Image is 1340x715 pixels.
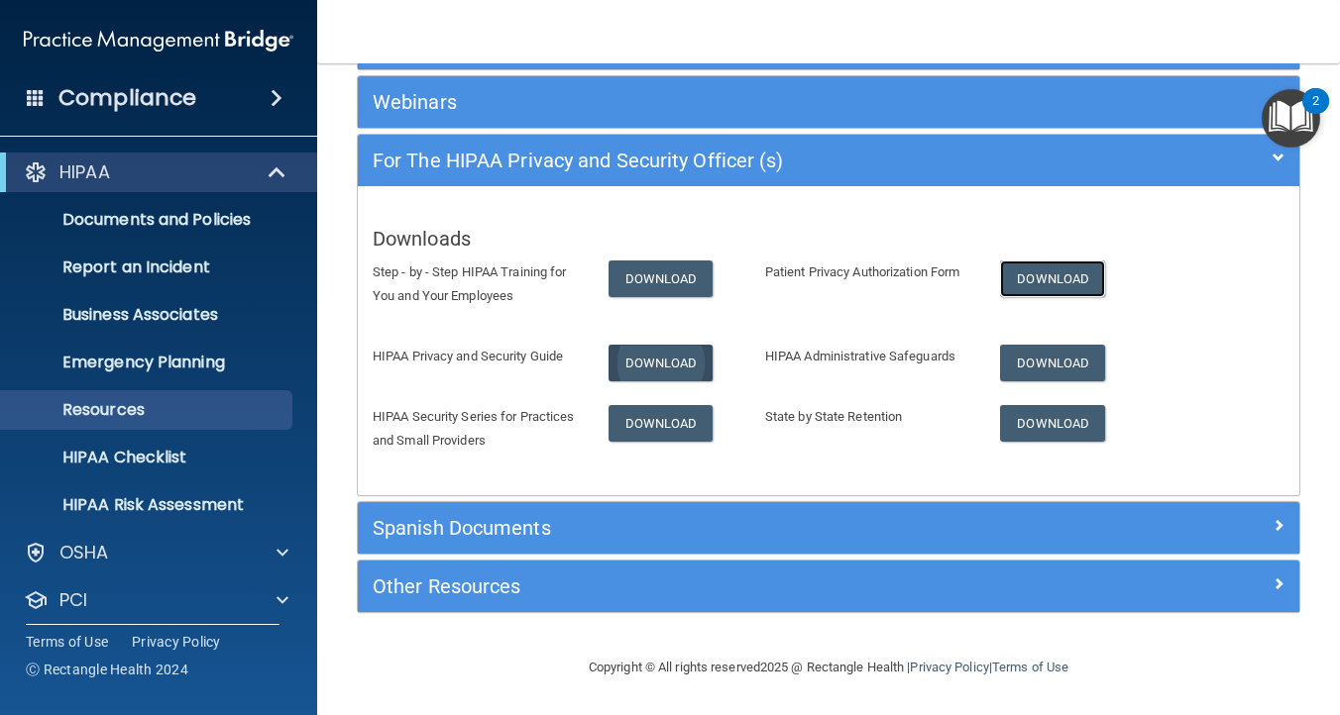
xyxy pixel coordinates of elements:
[24,588,288,612] a: PCI
[13,353,283,372] p: Emergency Planning
[1000,405,1105,442] a: Download
[373,86,1284,118] a: Webinars
[373,150,1050,171] h5: For The HIPAA Privacy and Security Officer (s)
[13,257,283,277] p: Report an Incident
[59,541,109,564] p: OSHA
[1000,260,1105,297] a: Download
[373,91,1050,113] h5: Webinars
[373,145,1284,176] a: For The HIPAA Privacy and Security Officer (s)
[13,305,283,325] p: Business Associates
[609,405,714,442] a: Download
[373,517,1050,539] h5: Spanish Documents
[1262,89,1320,148] button: Open Resource Center, 2 new notifications
[765,260,971,284] p: Patient Privacy Authorization Form
[24,541,288,564] a: OSHA
[59,160,110,184] p: HIPAA
[765,345,971,368] p: HIPAA Administrative Safeguards
[13,495,283,515] p: HIPAA Risk Assessment
[373,345,579,368] p: HIPAA Privacy and Security Guide
[58,84,196,112] h4: Compliance
[1312,101,1319,127] div: 2
[609,345,714,381] a: Download
[373,512,1284,544] a: Spanish Documents
[609,260,714,297] a: Download
[1000,345,1105,381] a: Download
[992,660,1068,674] a: Terms of Use
[59,588,87,612] p: PCI
[13,210,283,230] p: Documents and Policies
[373,260,579,308] p: Step - by - Step HIPAA Training for You and Your Employees
[910,660,988,674] a: Privacy Policy
[26,632,108,652] a: Terms of Use
[373,570,1284,602] a: Other Resources
[997,592,1316,671] iframe: Drift Widget Chat Controller
[373,575,1050,597] h5: Other Resources
[132,632,221,652] a: Privacy Policy
[24,160,287,184] a: HIPAA
[24,21,293,60] img: PMB logo
[26,660,188,679] span: Ⓒ Rectangle Health 2024
[13,448,283,467] p: HIPAA Checklist
[373,228,1284,250] h5: Downloads
[467,636,1190,699] div: Copyright © All rights reserved 2025 @ Rectangle Health | |
[13,400,283,420] p: Resources
[765,405,971,429] p: State by State Retention
[373,405,579,453] p: HIPAA Security Series for Practices and Small Providers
